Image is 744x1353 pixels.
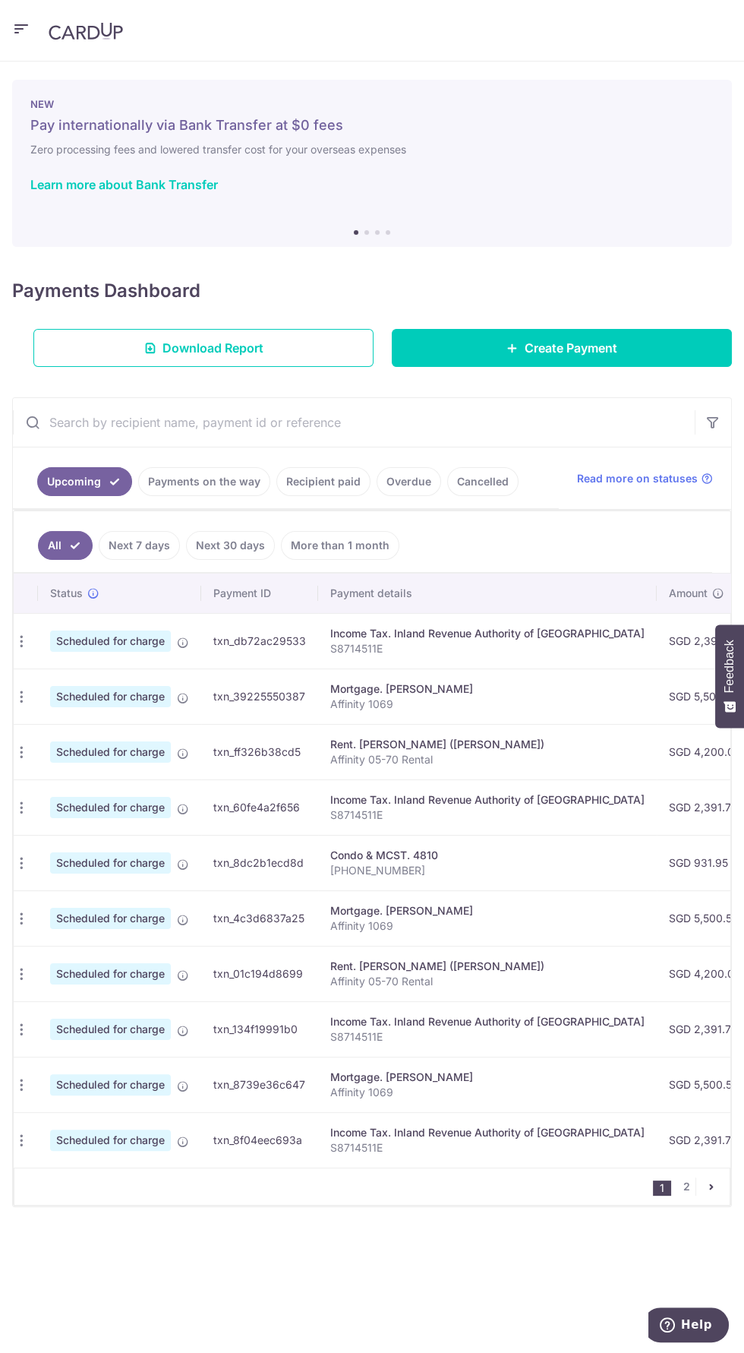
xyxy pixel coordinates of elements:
[330,1125,645,1140] div: Income Tax. Inland Revenue Authority of [GEOGRAPHIC_DATA]
[201,613,318,669] td: txn_db72ac29533
[669,586,708,601] span: Amount
[50,1019,171,1040] span: Scheduled for charge
[30,177,218,192] a: Learn more about Bank Transfer
[392,329,732,367] a: Create Payment
[648,1307,729,1345] iframe: Opens a widget where you can find more information
[525,339,617,357] span: Create Payment
[330,1085,645,1100] p: Affinity 1069
[30,98,714,110] p: NEW
[330,863,645,878] p: [PHONE_NUMBER]
[281,531,399,560] a: More than 1 month
[330,848,645,863] div: Condo & MCST. 4810
[577,471,698,486] span: Read more on statuses
[201,835,318,890] td: txn_8dc2b1ecd8d
[37,467,132,496] a: Upcoming
[38,531,93,560] a: All
[330,752,645,767] p: Affinity 05-70 Rental
[330,808,645,823] p: S8714511E
[715,624,744,728] button: Feedback - Show survey
[138,467,270,496] a: Payments on the way
[201,574,318,613] th: Payment ID
[330,918,645,934] p: Affinity 1069
[50,741,171,763] span: Scheduled for charge
[330,792,645,808] div: Income Tax. Inland Revenue Authority of [GEOGRAPHIC_DATA]
[50,1130,171,1151] span: Scheduled for charge
[330,641,645,656] p: S8714511E
[377,467,441,496] a: Overdue
[330,959,645,974] div: Rent. [PERSON_NAME] ([PERSON_NAME])
[330,1070,645,1085] div: Mortgage. [PERSON_NAME]
[653,1168,730,1205] nav: pager
[653,1181,671,1196] li: 1
[330,903,645,918] div: Mortgage. [PERSON_NAME]
[201,890,318,946] td: txn_4c3d6837a25
[162,339,263,357] span: Download Report
[201,1001,318,1057] td: txn_134f19991b0
[330,1029,645,1045] p: S8714511E
[12,277,200,305] h4: Payments Dashboard
[577,471,713,486] a: Read more on statuses
[201,1112,318,1168] td: txn_8f04eec693a
[50,852,171,874] span: Scheduled for charge
[201,946,318,1001] td: txn_01c194d8699
[201,669,318,724] td: txn_39225550387
[99,531,180,560] a: Next 7 days
[330,1140,645,1155] p: S8714511E
[330,737,645,752] div: Rent. [PERSON_NAME] ([PERSON_NAME])
[50,1074,171,1095] span: Scheduled for charge
[50,586,83,601] span: Status
[30,141,714,159] h6: Zero processing fees and lowered transfer cost for your overseas expenses
[50,797,171,818] span: Scheduled for charge
[330,626,645,641] div: Income Tax. Inland Revenue Authority of [GEOGRAPHIC_DATA]
[49,22,123,40] img: CardUp
[33,329,374,367] a: Download Report
[330,681,645,697] div: Mortgage. [PERSON_NAME]
[50,963,171,985] span: Scheduled for charge
[30,116,714,134] h5: Pay internationally via Bank Transfer at $0 fees
[318,574,657,613] th: Payment details
[330,974,645,989] p: Affinity 05-70 Rental
[723,640,736,693] span: Feedback
[201,724,318,779] td: txn_ff326b38cd5
[50,686,171,707] span: Scheduled for charge
[330,697,645,712] p: Affinity 1069
[13,398,695,447] input: Search by recipient name, payment id or reference
[276,467,370,496] a: Recipient paid
[447,467,519,496] a: Cancelled
[186,531,275,560] a: Next 30 days
[50,908,171,929] span: Scheduled for charge
[201,779,318,835] td: txn_60fe4a2f656
[677,1178,695,1196] a: 2
[50,631,171,652] span: Scheduled for charge
[201,1057,318,1112] td: txn_8739e36c647
[330,1014,645,1029] div: Income Tax. Inland Revenue Authority of [GEOGRAPHIC_DATA]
